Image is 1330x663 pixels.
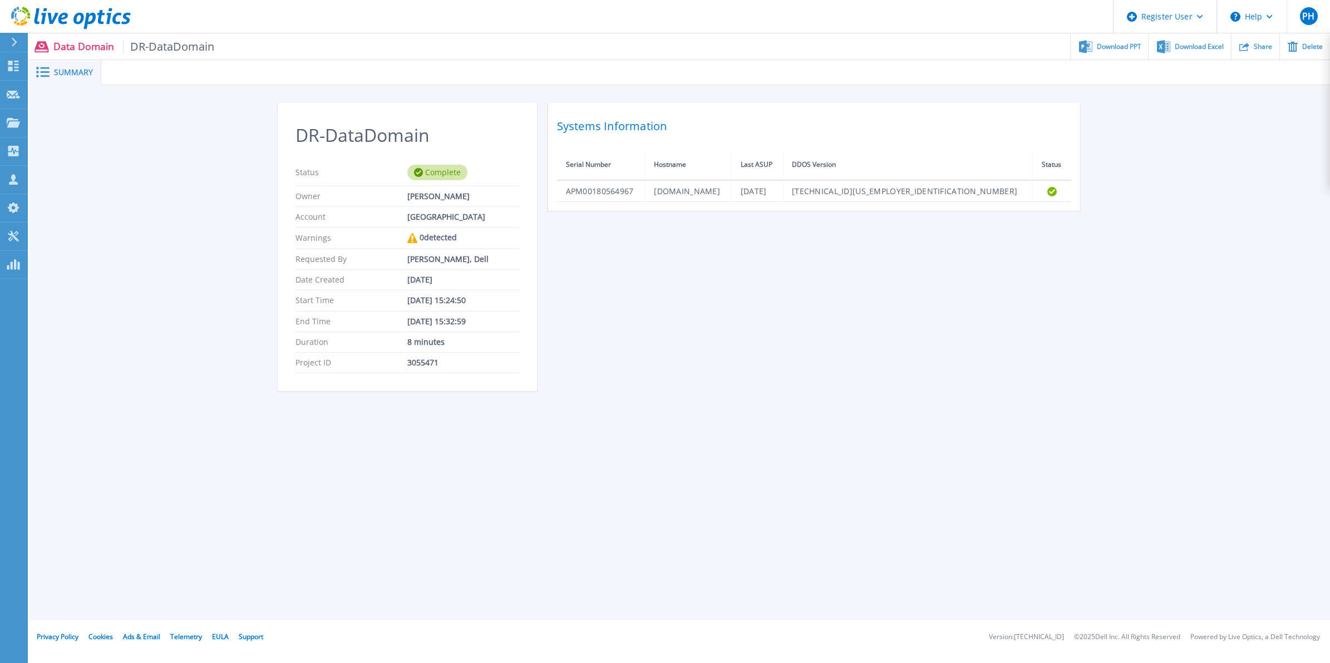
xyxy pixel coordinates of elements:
div: [DATE] [407,275,519,284]
li: Version: [TECHNICAL_ID] [989,634,1064,641]
span: DR-DataDomain [123,40,215,53]
div: Complete [407,165,467,180]
p: Date Created [295,275,407,284]
p: Project ID [295,358,407,367]
h2: Systems Information [557,116,1071,136]
span: PH [1302,12,1314,21]
span: Share [1254,43,1272,50]
div: [DATE] 15:32:59 [407,317,519,326]
li: © 2025 Dell Inc. All Rights Reserved [1074,634,1180,641]
a: EULA [212,632,229,641]
td: [DATE] [731,180,782,202]
a: Ads & Email [123,632,160,641]
p: Account [295,212,407,221]
span: Download Excel [1175,43,1224,50]
p: Data Domain [53,40,215,53]
div: [DATE] 15:24:50 [407,296,519,305]
td: [DOMAIN_NAME] [645,180,731,202]
p: Owner [295,192,407,201]
th: Status [1032,150,1071,180]
th: Hostname [645,150,731,180]
p: Warnings [295,233,407,243]
p: Requested By [295,255,407,264]
td: APM00180564967 [557,180,645,202]
a: Telemetry [170,632,202,641]
p: Status [295,165,407,180]
th: Last ASUP [731,150,782,180]
div: 0 detected [407,233,519,243]
a: Cookies [88,632,113,641]
th: Serial Number [557,150,645,180]
div: [PERSON_NAME], Dell [407,255,519,264]
div: 3055471 [407,358,519,367]
div: 8 minutes [407,338,519,347]
a: Support [239,632,263,641]
div: [PERSON_NAME] [407,192,519,201]
th: DDOS Version [782,150,1032,180]
p: Start Time [295,296,407,305]
p: End Time [295,317,407,326]
span: Download PPT [1097,43,1141,50]
h2: DR-DataDomain [295,125,519,146]
a: Privacy Policy [37,632,78,641]
span: Delete [1302,43,1323,50]
td: [TECHNICAL_ID][US_EMPLOYER_IDENTIFICATION_NUMBER] [782,180,1032,202]
div: [GEOGRAPHIC_DATA] [407,212,519,221]
span: Summary [54,68,93,76]
li: Powered by Live Optics, a Dell Technology [1190,634,1320,641]
p: Duration [295,338,407,347]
